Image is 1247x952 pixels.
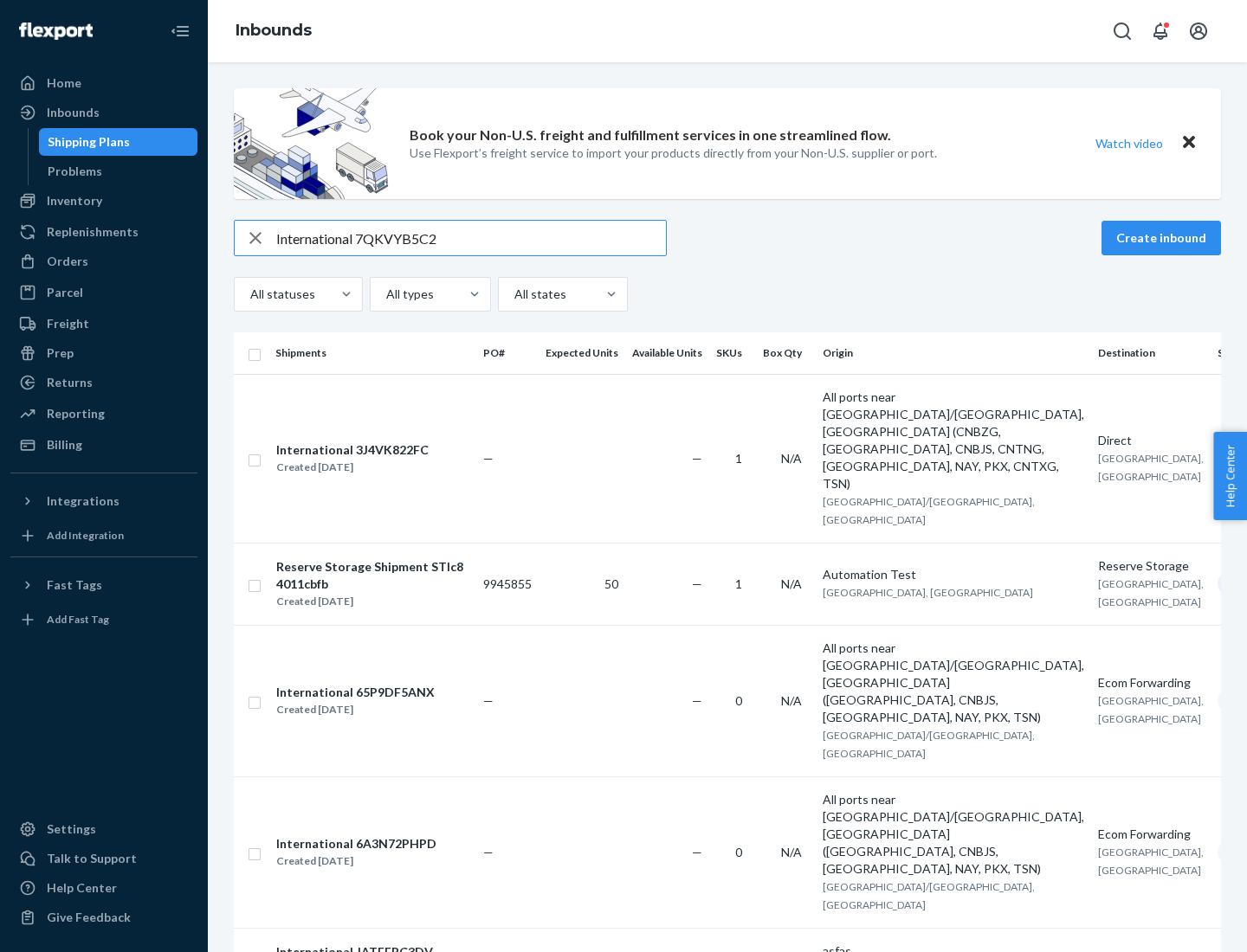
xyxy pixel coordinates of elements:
[10,310,197,338] a: Freight
[47,492,120,510] div: Integrations
[10,339,197,367] a: Prep
[47,74,81,92] div: Home
[276,593,468,610] div: Created [DATE]
[823,389,1084,492] div: All ports near [GEOGRAPHIC_DATA]/[GEOGRAPHIC_DATA], [GEOGRAPHIC_DATA] (CNBZG, [GEOGRAPHIC_DATA], ...
[410,125,891,145] p: Book your Non-U.S. freight and fulfillment services in one streamlined flow.
[823,729,1035,760] span: [GEOGRAPHIC_DATA]/[GEOGRAPHIC_DATA], [GEOGRAPHIC_DATA]
[10,431,197,459] a: Billing
[276,459,429,476] div: Created [DATE]
[483,693,494,708] span: —
[1178,131,1200,156] button: Close
[276,684,435,701] div: International 65P9DF5ANX
[10,248,197,275] a: Orders
[735,451,742,466] span: 1
[47,223,139,241] div: Replenishments
[823,791,1084,878] div: All ports near [GEOGRAPHIC_DATA]/[GEOGRAPHIC_DATA], [GEOGRAPHIC_DATA] ([GEOGRAPHIC_DATA], CNBJS, ...
[384,286,386,303] input: All types
[10,571,197,599] button: Fast Tags
[163,14,197,48] button: Close Navigation
[1105,14,1140,48] button: Open Search Box
[10,904,197,931] button: Give Feedback
[47,405,105,422] div: Reporting
[10,845,197,872] a: Talk to Support
[692,451,702,466] span: —
[476,543,539,625] td: 9945855
[47,820,96,838] div: Settings
[47,344,74,362] div: Prep
[10,218,197,246] a: Replenishments
[1098,674,1204,691] div: Ecom Forwarding
[47,909,131,926] div: Give Feedback
[10,99,197,126] a: Inbounds
[476,332,539,374] th: PO#
[735,576,742,591] span: 1
[692,845,702,859] span: —
[276,441,429,459] div: International 3J4VK822FC
[10,69,197,97] a: Home
[47,436,82,453] div: Billing
[10,400,197,428] a: Reporting
[735,693,742,708] span: 0
[781,693,802,708] span: N/A
[816,332,1091,374] th: Origin
[268,332,476,374] th: Shipments
[10,187,197,215] a: Inventory
[756,332,816,374] th: Box Qty
[823,495,1035,526] span: [GEOGRAPHIC_DATA]/[GEOGRAPHIC_DATA], [GEOGRAPHIC_DATA]
[1213,432,1247,520] button: Help Center
[222,6,326,56] ol: breadcrumbs
[276,221,666,255] input: Search inbounds by name, destination, msku...
[10,874,197,902] a: Help Center
[692,693,702,708] span: —
[47,879,117,897] div: Help Center
[47,612,109,627] div: Add Fast Tag
[823,586,1033,599] span: [GEOGRAPHIC_DATA], [GEOGRAPHIC_DATA]
[1102,221,1221,255] button: Create inbound
[47,104,100,121] div: Inbounds
[48,163,102,180] div: Problems
[1098,452,1204,483] span: [GEOGRAPHIC_DATA], [GEOGRAPHIC_DATA]
[781,845,802,859] span: N/A
[39,158,198,185] a: Problems
[692,576,702,591] span: —
[823,880,1035,911] span: [GEOGRAPHIC_DATA]/[GEOGRAPHIC_DATA], [GEOGRAPHIC_DATA]
[276,852,436,870] div: Created [DATE]
[604,576,618,591] span: 50
[249,286,250,303] input: All statuses
[47,576,102,594] div: Fast Tags
[1091,332,1211,374] th: Destination
[47,528,124,543] div: Add Integration
[1181,14,1216,48] button: Open account menu
[483,845,494,859] span: —
[10,522,197,550] a: Add Integration
[513,286,514,303] input: All states
[709,332,756,374] th: SKUs
[10,279,197,306] a: Parcel
[48,133,130,151] div: Shipping Plans
[10,487,197,515] button: Integrations
[276,558,468,593] div: Reserve Storage Shipment STIc84011cbfb
[39,128,198,156] a: Shipping Plans
[735,845,742,859] span: 0
[410,145,937,162] p: Use Flexport’s freight service to import your products directly from your Non-U.S. supplier or port.
[1098,826,1204,843] div: Ecom Forwarding
[1143,14,1178,48] button: Open notifications
[47,850,137,867] div: Talk to Support
[1098,577,1204,608] span: [GEOGRAPHIC_DATA], [GEOGRAPHIC_DATA]
[1098,432,1204,449] div: Direct
[47,315,89,332] div: Freight
[625,332,709,374] th: Available Units
[1098,846,1204,877] span: [GEOGRAPHIC_DATA], [GEOGRAPHIC_DATA]
[47,253,88,270] div: Orders
[47,192,102,209] div: Inventory
[823,640,1084,726] div: All ports near [GEOGRAPHIC_DATA]/[GEOGRAPHIC_DATA], [GEOGRAPHIC_DATA] ([GEOGRAPHIC_DATA], CNBJS, ...
[1084,131,1174,156] button: Watch video
[781,576,802,591] span: N/A
[10,369,197,396] a: Returns
[1098,557,1204,575] div: Reserve Storage
[276,835,436,852] div: International 6A3N72PHPD
[10,606,197,634] a: Add Fast Tag
[47,284,83,301] div: Parcel
[19,23,93,40] img: Flexport logo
